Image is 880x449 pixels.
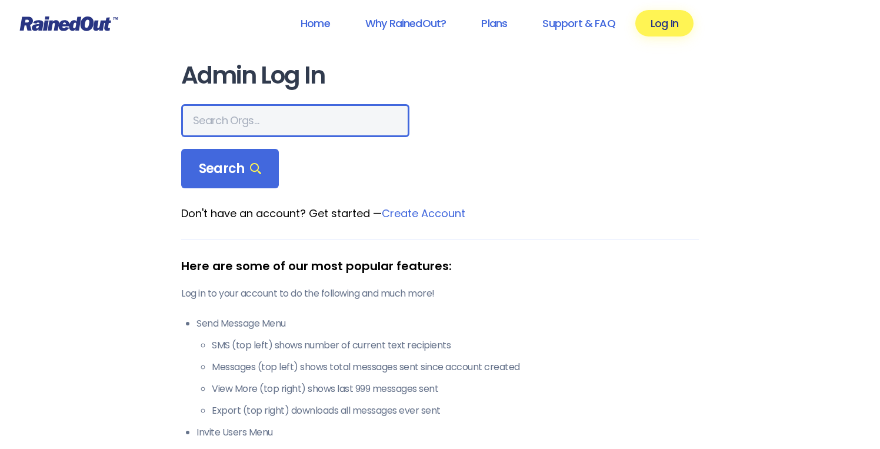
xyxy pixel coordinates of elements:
p: Log in to your account to do the following and much more! [181,287,699,301]
a: Plans [466,10,522,36]
li: Export (top right) downloads all messages ever sent [212,404,699,418]
a: Create Account [382,206,465,221]
span: Search [199,161,261,177]
a: Log In [635,10,694,36]
li: Send Message Menu [196,317,699,418]
a: Support & FAQ [527,10,630,36]
li: Messages (top left) shows total messages sent since account created [212,360,699,374]
a: Why RainedOut? [350,10,462,36]
li: SMS (top left) shows number of current text recipients [212,338,699,352]
a: Home [285,10,345,36]
h1: Admin Log In [181,62,699,89]
div: Search [181,149,279,189]
div: Here are some of our most popular features: [181,257,699,275]
input: Search Orgs… [181,104,409,137]
li: View More (top right) shows last 999 messages sent [212,382,699,396]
